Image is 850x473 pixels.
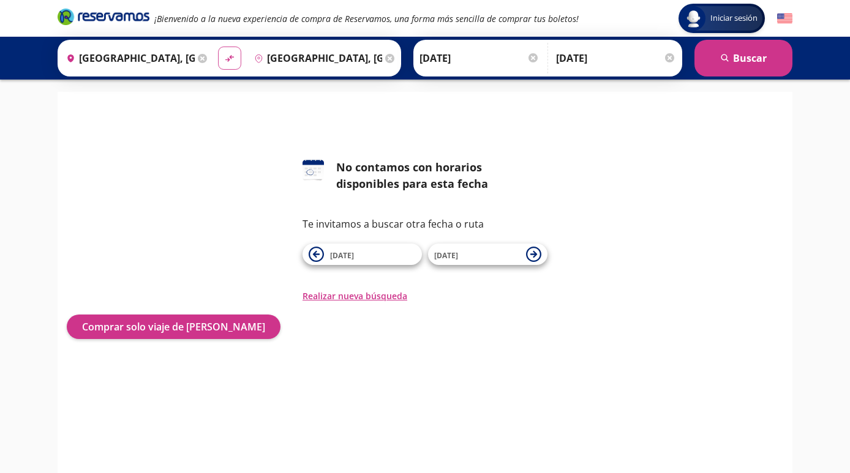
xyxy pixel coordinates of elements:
span: Iniciar sesión [705,12,762,24]
span: [DATE] [330,250,354,261]
input: Opcional [556,43,676,73]
input: Buscar Origen [61,43,195,73]
button: English [777,11,792,26]
button: Buscar [694,40,792,76]
button: [DATE] [428,244,547,265]
p: Te invitamos a buscar otra fecha o ruta [303,217,547,231]
em: ¡Bienvenido a la nueva experiencia de compra de Reservamos, una forma más sencilla de comprar tus... [154,13,579,24]
input: Elegir Fecha [419,43,540,73]
button: [DATE] [303,244,422,265]
button: Comprar solo viaje de [PERSON_NAME] [67,315,280,339]
i: Brand Logo [58,7,149,26]
span: [DATE] [434,250,458,261]
div: No contamos con horarios disponibles para esta fecha [336,159,547,192]
a: Brand Logo [58,7,149,29]
input: Buscar Destino [249,43,383,73]
button: Realizar nueva búsqueda [303,289,407,302]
